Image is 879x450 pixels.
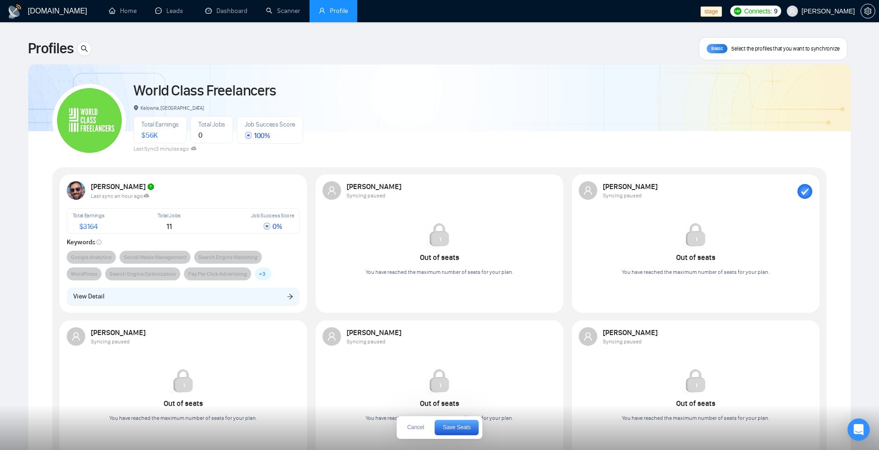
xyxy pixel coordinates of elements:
span: Syncing paused [91,338,130,345]
span: Last sync an hour ago [91,193,150,199]
span: user [583,332,593,341]
span: Total Jobs [198,120,225,128]
span: View Detail [73,292,104,302]
span: Syncing paused [347,338,386,345]
span: WordPress [71,269,97,279]
span: 0 [198,131,202,139]
a: messageLeads [155,7,187,15]
span: You have reached the maximum number of seats for your plan. [622,269,770,275]
a: dashboardDashboard [205,7,247,15]
strong: [PERSON_NAME] [347,182,403,191]
strong: [PERSON_NAME] [91,182,155,191]
span: 9 [774,6,778,16]
span: $ 56K [141,131,158,139]
span: Search Engine Marketing [198,253,258,262]
button: Cancel [400,420,431,435]
span: search [77,45,91,52]
strong: Keywords [67,238,102,246]
span: You have reached the maximum number of seats for your plan. [366,269,513,275]
button: search [77,41,92,56]
img: logo [7,4,22,19]
span: Syncing paused [347,192,386,199]
span: Google Analytics [71,253,112,262]
strong: [PERSON_NAME] [603,182,659,191]
button: setting [860,4,875,19]
span: Profile [330,7,348,15]
span: user [327,332,336,341]
img: USER [67,181,85,200]
span: Syncing paused [603,338,642,345]
span: stage [701,6,721,17]
a: searchScanner [266,7,300,15]
span: Select the profiles that you want to synchronize [731,45,840,52]
strong: Out of seats [420,253,459,262]
span: Basic [711,45,723,51]
span: Job Success Score [251,212,294,219]
strong: [PERSON_NAME] [91,328,147,337]
div: Open Intercom Messenger [847,418,870,441]
span: arrow-right [287,293,293,299]
span: 11 [166,222,171,231]
span: user [583,186,593,195]
img: Out of seats [683,222,708,248]
a: homeHome [109,7,137,15]
button: Save Seats [435,420,479,435]
img: World Class Freelancers [57,88,122,153]
strong: [PERSON_NAME] [603,328,659,337]
strong: Out of seats [164,399,203,408]
span: Total Jobs [158,212,181,219]
img: upwork-logo.png [734,7,741,15]
strong: [PERSON_NAME] [347,328,403,337]
span: Total Earnings [73,212,105,219]
span: Pay Per Click Advertising [188,269,247,279]
strong: Out of seats [420,399,459,408]
img: Out of seats [170,368,196,394]
span: Cancel [407,425,424,430]
button: View Detailarrow-right [67,288,300,305]
span: Syncing paused [603,192,642,199]
a: setting [860,7,875,15]
img: Out of seats [426,368,452,394]
a: World Class Freelancers [133,82,276,100]
span: environment [133,105,139,110]
img: hipo [147,183,155,191]
strong: Out of seats [676,253,715,262]
span: Save Seats [443,425,471,430]
span: 0 % [263,222,282,231]
span: user [71,332,81,341]
span: user [319,7,325,14]
span: Social Media Management [124,253,186,262]
span: Job Success Score [245,120,295,128]
span: + 3 [259,269,266,279]
span: Kelowna, [GEOGRAPHIC_DATA] [133,105,204,111]
span: setting [861,7,875,15]
span: 100 % [245,131,270,140]
span: Search Engine Optimization [109,269,176,279]
img: Out of seats [426,222,452,248]
span: Profiles [28,38,73,60]
span: user [789,8,796,14]
span: Connects: [744,6,772,16]
span: Last Sync 3 minutes ago [133,146,196,152]
span: user [327,186,336,195]
span: info-circle [96,240,101,245]
strong: Out of seats [676,399,715,408]
span: $ 3164 [79,222,98,231]
span: Total Earnings [141,120,179,128]
img: Out of seats [683,368,708,394]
